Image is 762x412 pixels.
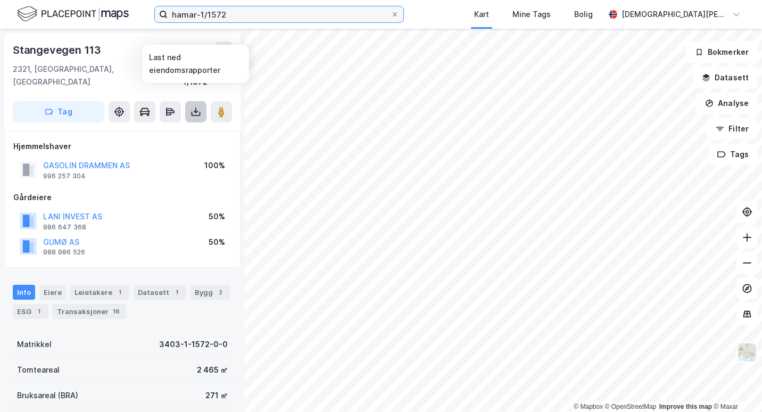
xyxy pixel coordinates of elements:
[605,403,657,410] a: OpenStreetMap
[171,287,182,298] div: 1
[686,42,758,63] button: Bokmerker
[43,223,86,232] div: 986 647 368
[709,361,762,412] iframe: Chat Widget
[17,364,60,376] div: Tomteareal
[737,342,757,362] img: Z
[13,42,103,59] div: Stangevegen 113
[43,172,86,180] div: 996 257 304
[707,118,758,139] button: Filter
[574,403,603,410] a: Mapbox
[696,93,758,114] button: Analyse
[13,140,231,153] div: Hjemmelshaver
[34,306,44,317] div: 1
[111,306,122,317] div: 16
[168,6,391,22] input: Søk på adresse, matrikkel, gårdeiere, leietakere eller personer
[17,389,78,402] div: Bruksareal (BRA)
[17,338,52,351] div: Matrikkel
[574,8,593,21] div: Bolig
[215,287,226,298] div: 2
[53,304,126,319] div: Transaksjoner
[197,364,228,376] div: 2 465 ㎡
[693,67,758,88] button: Datasett
[17,5,129,23] img: logo.f888ab2527a4732fd821a326f86c7f29.svg
[13,101,104,122] button: Tag
[512,8,551,21] div: Mine Tags
[134,285,186,300] div: Datasett
[114,287,125,298] div: 1
[13,304,48,319] div: ESG
[708,144,758,165] button: Tags
[709,361,762,412] div: Kontrollprogram for chat
[205,389,228,402] div: 271 ㎡
[43,248,85,257] div: 988 986 526
[209,236,225,249] div: 50%
[13,191,231,204] div: Gårdeiere
[209,210,225,223] div: 50%
[13,285,35,300] div: Info
[39,285,66,300] div: Eiere
[190,285,230,300] div: Bygg
[70,285,129,300] div: Leietakere
[204,159,225,172] div: 100%
[183,63,232,88] div: Hamar, 1/1572
[13,63,183,88] div: 2321, [GEOGRAPHIC_DATA], [GEOGRAPHIC_DATA]
[159,338,228,351] div: 3403-1-1572-0-0
[622,8,728,21] div: [DEMOGRAPHIC_DATA][PERSON_NAME]
[659,403,712,410] a: Improve this map
[474,8,489,21] div: Kart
